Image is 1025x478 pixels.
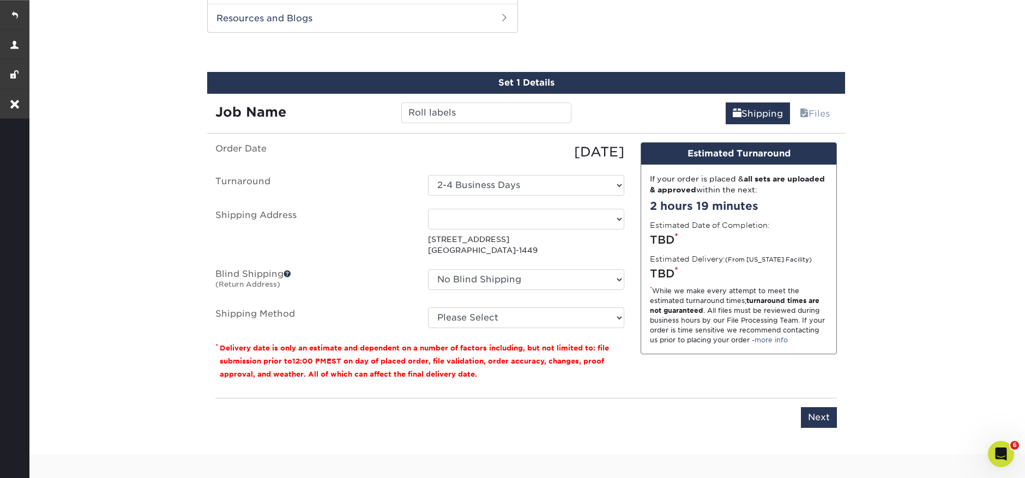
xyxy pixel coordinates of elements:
div: Set 1 Details [207,72,845,94]
div: TBD [650,232,828,248]
span: 6 [1010,441,1019,450]
strong: turnaround times are not guaranteed [650,297,819,314]
div: 2 hours 19 minutes [650,198,828,214]
h2: Resources and Blogs [208,4,517,32]
small: (Return Address) [215,280,280,288]
label: Shipping Address [207,209,420,256]
iframe: Google Customer Reviews [3,445,93,474]
div: TBD [650,265,828,282]
a: Shipping [726,102,790,124]
a: more info [755,336,788,344]
label: Turnaround [207,175,420,196]
label: Blind Shipping [207,269,420,294]
div: [DATE] [420,142,632,162]
label: Estimated Date of Completion: [650,220,770,231]
label: Estimated Delivery: [650,253,812,264]
small: Delivery date is only an estimate and dependent on a number of factors including, but not limited... [220,344,609,378]
input: Enter a job name [401,102,571,123]
p: [STREET_ADDRESS] [GEOGRAPHIC_DATA]-1449 [428,234,624,256]
input: Next [801,407,837,428]
small: (From [US_STATE] Facility) [725,256,812,263]
strong: Job Name [215,104,286,120]
label: Shipping Method [207,307,420,328]
a: Files [793,102,837,124]
div: If your order is placed & within the next: [650,173,828,196]
label: Order Date [207,142,420,162]
iframe: Intercom live chat [988,441,1014,467]
div: Estimated Turnaround [641,143,836,165]
div: While we make every attempt to meet the estimated turnaround times; . All files must be reviewed ... [650,286,828,345]
span: files [800,108,809,119]
span: shipping [733,108,741,119]
span: 12:00 PM [292,357,327,365]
